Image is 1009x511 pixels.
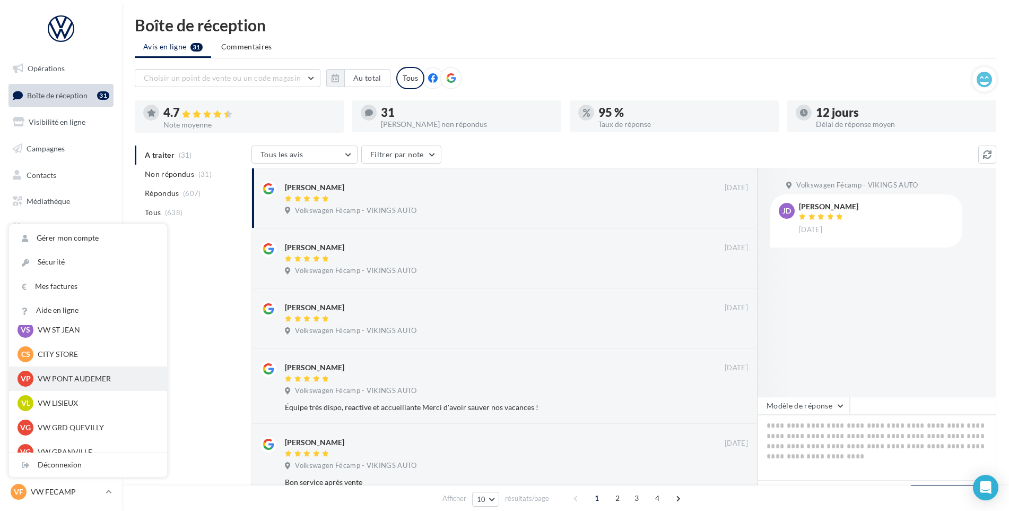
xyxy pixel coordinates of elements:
span: CS [21,349,30,360]
span: [DATE] [725,363,748,373]
a: Campagnes [6,138,116,160]
div: 31 [97,91,109,100]
a: PLV et print personnalisable [6,243,116,275]
a: Contacts [6,164,116,186]
span: Tous les avis [260,150,303,159]
a: Opérations [6,57,116,80]
span: 1 [588,490,605,507]
p: VW ST JEAN [38,325,154,335]
div: [PERSON_NAME] [285,362,344,373]
div: Boîte de réception [135,17,996,33]
a: VF VW FECAMP [8,482,114,502]
span: VS [21,325,30,335]
div: 31 [381,107,553,118]
span: Non répondus [145,169,194,180]
span: Volkswagen Fécamp - VIKINGS AUTO [796,181,918,190]
div: [PERSON_NAME] [285,437,344,448]
span: Afficher [442,493,466,504]
span: [DATE] [725,183,748,193]
button: Choisir un point de vente ou un code magasin [135,69,320,87]
p: VW LISIEUX [38,398,154,408]
span: Volkswagen Fécamp - VIKINGS AUTO [295,461,416,471]
span: 2 [609,490,626,507]
a: Visibilité en ligne [6,111,116,133]
span: Opérations [28,64,65,73]
span: [DATE] [725,439,748,448]
span: VF [14,487,23,497]
span: Volkswagen Fécamp - VIKINGS AUTO [295,206,416,216]
button: Au total [344,69,390,87]
span: [DATE] [799,225,822,235]
span: Visibilité en ligne [29,117,85,126]
span: 4 [649,490,666,507]
span: [DATE] [725,303,748,313]
span: VG [20,447,31,457]
button: Tous les avis [251,146,358,164]
span: Commentaires [221,41,272,52]
span: Médiathèque [27,197,70,206]
div: [PERSON_NAME] [285,302,344,313]
button: Modèle de réponse [758,397,850,415]
span: Contacts [27,170,56,179]
button: Au total [326,69,390,87]
span: Tous [145,207,161,218]
span: (31) [198,170,212,178]
p: VW PONT AUDEMER [38,373,154,384]
span: Répondus [145,188,179,199]
div: [PERSON_NAME] [285,242,344,253]
div: [PERSON_NAME] [285,182,344,193]
span: 10 [477,495,486,504]
p: VW FECAMP [31,487,101,497]
span: 3 [628,490,645,507]
span: JD [782,206,791,216]
span: Choisir un point de vente ou un code magasin [144,73,301,82]
span: Volkswagen Fécamp - VIKINGS AUTO [295,386,416,396]
div: [PERSON_NAME] non répondus [381,121,553,128]
a: Sécurité [9,250,167,274]
span: [DATE] [725,243,748,253]
span: (607) [183,189,201,198]
div: Tous [396,67,424,89]
span: Volkswagen Fécamp - VIKINGS AUTO [295,266,416,276]
p: CITY STORE [38,349,154,360]
div: Équipe très dispo, reactive et accueillante Merci d'avoir sauver nos vacances ! [285,402,679,413]
div: 4.7 [163,107,335,119]
a: Médiathèque [6,190,116,212]
div: Bon service après vente [285,477,679,488]
span: VG [20,422,31,433]
a: Gérer mon compte [9,226,167,250]
div: 95 % [598,107,770,118]
span: Volkswagen Fécamp - VIKINGS AUTO [295,326,416,336]
div: 12 jours [816,107,988,118]
span: résultats/page [505,493,549,504]
span: Calendrier [27,223,62,232]
div: Open Intercom Messenger [973,475,998,500]
a: Boîte de réception31 [6,84,116,107]
p: VW GRD QUEVILLY [38,422,154,433]
span: Boîte de réception [27,90,88,99]
p: VW GRANVILLE [38,447,154,457]
div: Délai de réponse moyen [816,121,988,128]
div: Déconnexion [9,453,167,477]
div: Note moyenne [163,121,335,129]
span: (638) [165,208,183,217]
span: Campagnes [27,144,65,153]
a: Calendrier [6,217,116,239]
button: 10 [472,492,499,507]
a: Aide en ligne [9,299,167,322]
a: Campagnes DataOnDemand [6,278,116,310]
a: Mes factures [9,275,167,299]
div: [PERSON_NAME] [799,203,858,210]
span: VL [21,398,30,408]
span: VP [21,373,31,384]
div: Taux de réponse [598,121,770,128]
button: Filtrer par note [361,146,441,164]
